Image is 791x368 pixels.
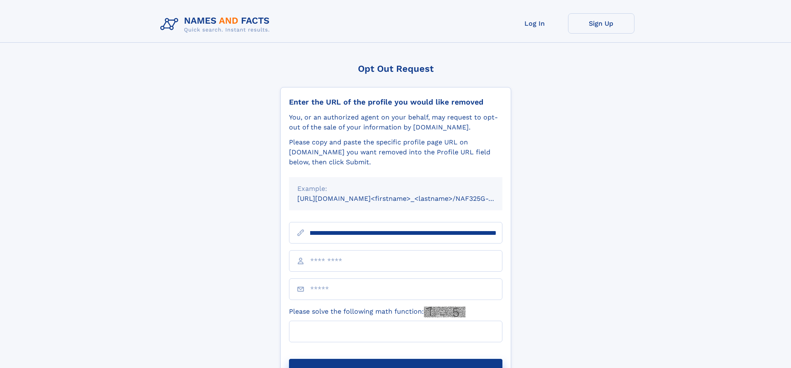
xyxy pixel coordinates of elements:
[289,112,502,132] div: You, or an authorized agent on your behalf, may request to opt-out of the sale of your informatio...
[297,195,518,202] small: [URL][DOMAIN_NAME]<firstname>_<lastname>/NAF325G-xxxxxxxx
[280,63,511,74] div: Opt Out Request
[502,13,568,34] a: Log In
[568,13,634,34] a: Sign Up
[289,97,502,107] div: Enter the URL of the profile you would like removed
[157,13,277,36] img: Logo Names and Facts
[297,184,494,194] div: Example:
[289,137,502,167] div: Please copy and paste the specific profile page URL on [DOMAIN_NAME] you want removed into the Pr...
[289,307,465,317] label: Please solve the following math function:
